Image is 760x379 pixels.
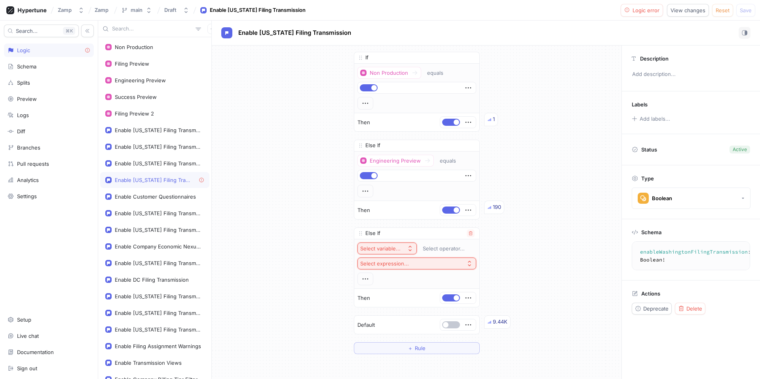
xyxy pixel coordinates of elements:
[118,4,155,17] button: main
[4,25,79,37] button: Search...K
[17,333,39,339] div: Live chat
[716,8,730,13] span: Reset
[17,144,40,151] div: Branches
[621,4,663,17] button: Logic error
[115,243,201,250] div: Enable Company Economic Nexus Report
[115,210,201,216] div: Enable [US_STATE] Filing Transmission
[357,243,417,254] button: Select variable...
[357,321,375,329] p: Default
[643,306,669,311] span: Deprecate
[115,110,154,117] div: Filing Preview 2
[17,128,25,135] div: Diff
[115,293,201,299] div: Enable [US_STATE] Filing Transmission
[686,306,702,311] span: Delete
[423,245,465,252] div: Select operator...
[17,80,30,86] div: Splits
[436,155,467,167] button: equals
[357,294,370,302] p: Then
[360,260,409,267] div: Select expression...
[17,365,37,371] div: Sign out
[17,316,31,323] div: Setup
[360,245,401,252] div: Select variable...
[370,70,408,76] div: Non Production
[115,260,201,266] div: Enable [US_STATE] Filing Transmission
[640,55,669,62] p: Description
[16,28,38,33] span: Search...
[632,101,648,108] p: Labels
[415,346,426,351] span: Rule
[115,310,201,316] div: Enable [US_STATE] Filing Transmission
[55,4,87,17] button: Zamp
[740,8,752,13] span: Save
[440,157,456,164] div: equals
[115,144,201,150] div: Enable [US_STATE] Filing Transmission
[357,67,421,79] button: Non Production
[736,4,755,17] button: Save
[671,8,705,13] span: View changes
[641,175,654,182] p: Type
[115,343,201,349] div: Enable Filing Assignment Warnings
[17,47,30,53] div: Logic
[115,277,189,283] div: Enable DC Filing Transmission
[131,7,142,13] div: main
[58,7,72,13] div: Zamp
[354,342,480,354] button: ＋Rule
[17,177,39,183] div: Analytics
[641,290,660,297] p: Actions
[365,229,380,237] p: Else If
[641,144,657,155] p: Status
[633,8,659,13] span: Logic error
[632,188,750,209] button: Boolean
[357,155,434,167] button: Engineering Preview
[675,303,705,315] button: Delete
[17,349,54,355] div: Documentation
[210,6,306,14] div: Enable [US_STATE] Filing Transmission
[629,68,753,81] p: Add description...
[17,161,49,167] div: Pull requests
[419,243,476,254] button: Select operator...
[493,203,501,211] div: 190
[712,4,733,17] button: Reset
[17,193,37,199] div: Settings
[161,4,192,17] button: Draft
[115,77,166,83] div: Engineering Preview
[115,193,196,200] div: Enable Customer Questionnaires
[408,346,413,351] span: ＋
[641,229,661,235] p: Schema
[95,7,108,13] span: Zamp
[370,157,421,164] div: Engineering Preview
[17,112,29,118] div: Logs
[427,70,443,76] div: equals
[115,127,201,133] div: Enable [US_STATE] Filing Transmission
[238,30,351,36] span: Enable [US_STATE] Filing Transmission
[357,207,370,214] p: Then
[115,61,149,67] div: Filing Preview
[365,142,380,150] p: Else If
[115,326,201,333] div: Enable [US_STATE] Filing Transmission
[424,67,455,79] button: equals
[63,27,75,35] div: K
[115,160,201,167] div: Enable [US_STATE] Filing Transmission
[629,114,673,124] button: Add labels...
[115,94,157,100] div: Success Preview
[115,177,192,183] div: Enable [US_STATE] Filing Transmission
[164,7,177,13] div: Draft
[667,4,709,17] button: View changes
[733,146,747,153] div: Active
[17,63,36,70] div: Schema
[115,44,153,50] div: Non Production
[115,227,201,233] div: Enable [US_STATE] Filing Transmission
[112,25,192,33] input: Search...
[652,195,672,202] div: Boolean
[493,318,507,326] div: 9.44K
[632,303,672,315] button: Deprecate
[357,258,476,269] button: Select expression...
[115,360,182,366] div: Enable Transmission Views
[493,116,495,123] div: 1
[365,54,369,62] p: If
[17,96,37,102] div: Preview
[357,119,370,127] p: Then
[4,345,94,359] a: Documentation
